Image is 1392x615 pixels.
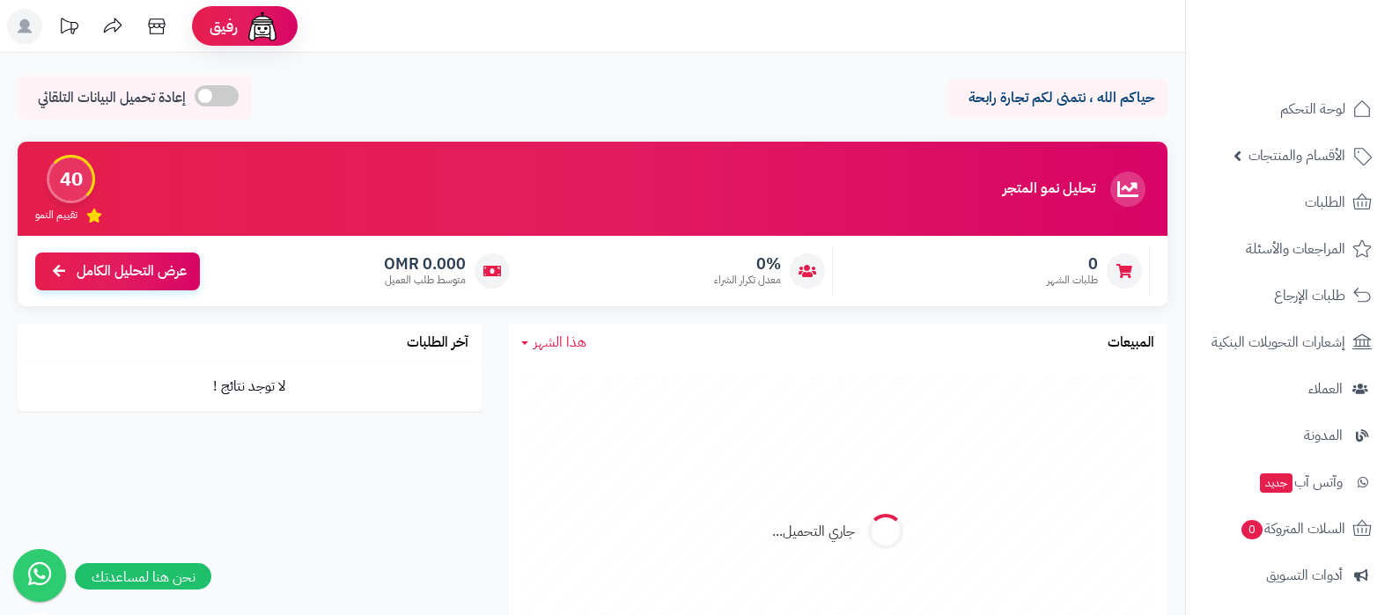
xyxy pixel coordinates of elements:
span: إشعارات التحويلات البنكية [1212,330,1345,355]
span: السلات المتروكة [1240,516,1345,541]
a: طلبات الإرجاع [1197,275,1381,317]
a: الطلبات [1197,181,1381,223]
span: العملاء [1308,377,1343,401]
span: وآتس آب [1258,470,1343,494]
a: تحديثات المنصة [47,9,91,48]
a: لوحة التحكم [1197,88,1381,130]
span: 0.000 OMR [384,254,466,274]
span: المراجعات والأسئلة [1246,237,1345,261]
span: لوحة التحكم [1280,97,1345,121]
a: السلات المتروكة0 [1197,508,1381,550]
span: طلبات الإرجاع [1274,283,1345,308]
span: أدوات التسويق [1266,563,1343,588]
span: معدل تكرار الشراء [714,273,781,288]
span: إعادة تحميل البيانات التلقائي [38,88,186,108]
span: جديد [1260,473,1293,493]
p: حياكم الله ، نتمنى لكم تجارة رابحة [961,88,1154,108]
img: ai-face.png [245,9,280,44]
span: طلبات الشهر [1047,273,1098,288]
a: وآتس آبجديد [1197,461,1381,503]
span: 0 [1241,520,1263,539]
span: 0% [714,254,781,274]
span: الطلبات [1305,190,1345,215]
span: تقييم النمو [35,208,77,223]
a: أدوات التسويق [1197,554,1381,597]
h3: تحليل نمو المتجر [1003,181,1095,197]
a: إشعارات التحويلات البنكية [1197,321,1381,363]
div: جاري التحميل... [772,522,855,542]
span: عرض التحليل الكامل [77,261,187,282]
span: رفيق [210,16,238,37]
h3: المبيعات [1108,335,1154,351]
a: المراجعات والأسئلة [1197,228,1381,270]
span: الأقسام والمنتجات [1248,143,1345,168]
span: هذا الشهر [534,332,586,353]
a: العملاء [1197,368,1381,410]
span: 0 [1047,254,1098,274]
h3: آخر الطلبات [407,335,468,351]
span: المدونة [1304,423,1343,448]
td: لا توجد نتائج ! [18,362,482,411]
span: متوسط طلب العميل [384,273,466,288]
a: هذا الشهر [521,333,586,353]
a: عرض التحليل الكامل [35,253,200,290]
a: المدونة [1197,414,1381,457]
